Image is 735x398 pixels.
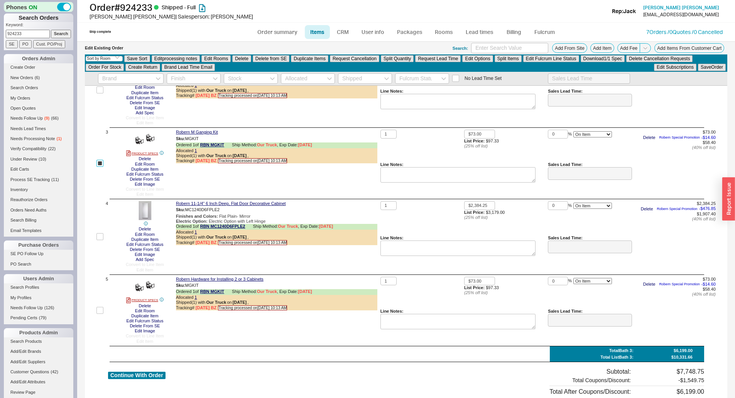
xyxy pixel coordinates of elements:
b: [DATE] [233,235,247,240]
span: [DATE] [298,289,312,294]
span: ( 126 ) [44,305,54,310]
span: Add From Site [555,46,585,51]
a: SE PO Follow Up [4,250,73,258]
button: Delete [232,55,251,62]
span: $73.00 [703,277,716,281]
div: Ship complete [90,30,111,34]
b: List Price: [464,210,485,215]
b: [DATE] [233,300,247,305]
i: ( 25 % off list) [464,290,488,295]
a: Rooms [429,25,458,39]
b: Our Truck [206,235,226,240]
div: Shipped ( 1 ) with on , [176,300,377,305]
b: List Price: [464,139,485,143]
a: Inventory [4,186,73,194]
span: Verify Compatibility [10,146,47,151]
button: Add Spec [133,257,157,262]
input: SE [6,40,18,48]
span: ( 11 ) [51,177,59,182]
div: Ordered 1 of Ship Method: [176,289,377,295]
button: Delete [639,207,656,212]
span: $2,384.25 [697,201,716,206]
svg: open menu [270,77,275,80]
div: Subtotal: [549,368,631,375]
span: Sku: [176,283,185,287]
a: Search Billing [4,216,73,224]
button: Edit Image [132,182,157,187]
span: $58.40 [703,140,716,145]
div: , Exp Date: [298,224,333,230]
div: Purchase Orders [4,240,73,250]
button: Convert to Line Item [123,334,166,339]
div: Allocated [176,83,377,88]
button: Delete From SE [127,100,162,105]
input: Enter Search Value [471,43,548,53]
button: Delete From SE [127,177,162,182]
span: Tracking# [176,305,216,310]
span: ( 22 ) [48,146,56,151]
a: Robern M Ganging Kit [176,130,218,135]
span: ( 79 ) [39,315,47,320]
a: [PERSON_NAME] [PERSON_NAME] [643,5,719,10]
div: Phones [4,2,73,12]
button: Duplicate Items [291,55,328,62]
span: Needs Follow Up [10,305,43,310]
input: Sales Lead Time [548,73,630,84]
div: Ordered 1 of Ship Method: [176,142,377,148]
div: , Exp Date: [277,289,312,295]
div: $10,331.66 [671,355,693,360]
button: Add From Site [552,43,587,53]
input: Fulcrum Status [395,73,449,84]
button: Edit Item [134,192,155,197]
b: Our Truck [278,224,298,229]
a: PO Search [4,260,73,268]
div: Products Admin [4,328,73,337]
button: Order For Stock [86,64,124,71]
button: Convert to Line Item [123,187,166,192]
div: Flat Plain- Mirror [176,214,377,219]
span: Customer Questions [10,369,49,374]
div: , Exp Date: [277,142,312,148]
span: Tracking# [176,240,216,245]
span: [DATE] BZ [196,305,216,310]
button: Add Item [590,43,614,53]
div: Shipped ( 1 ) with on , [176,88,377,93]
a: Pending Certs(79) [4,314,73,322]
span: Tracking# [176,93,216,98]
span: Add Item [593,46,612,51]
a: 1 [194,83,197,88]
button: Add Fee [617,43,640,53]
a: My Orders [4,94,73,102]
div: [EMAIL_ADDRESS][DOMAIN_NAME] [643,12,719,17]
div: Total Bath 3 : [609,348,634,353]
span: 3 [106,130,108,197]
div: Allocated [176,148,377,153]
span: Sku: [176,136,185,141]
button: Edit Item [134,339,155,344]
button: Continue With Order [108,372,166,379]
span: Sku: [176,207,185,212]
input: Cust. PO/Proj [33,40,65,48]
div: ( 40 % off list) [632,292,716,297]
a: New Orders(6) [4,74,73,82]
a: Customer Questions(42) [4,368,73,376]
button: Duplicate Item [129,237,161,242]
input: Qty [380,277,397,286]
a: RBN MC1240D6FPLE2 [200,224,245,230]
a: PRODUCT SPECS [126,297,158,303]
span: Add Fee [620,46,637,51]
input: Shipped [338,73,392,84]
button: Edit Options [462,55,493,62]
span: MGKIT [185,136,199,141]
a: RBN MGKIT [200,142,224,148]
a: My Profiles [4,294,73,302]
input: No Lead Time Set [452,75,459,82]
a: Under Review(10) [4,155,73,163]
span: [DATE] [298,142,312,147]
h1: Search Orders [4,14,73,22]
span: ON [29,3,37,11]
span: - $476.85 [699,206,716,211]
button: Request Lead Time [415,55,461,62]
span: [DATE] BZ [196,158,216,163]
